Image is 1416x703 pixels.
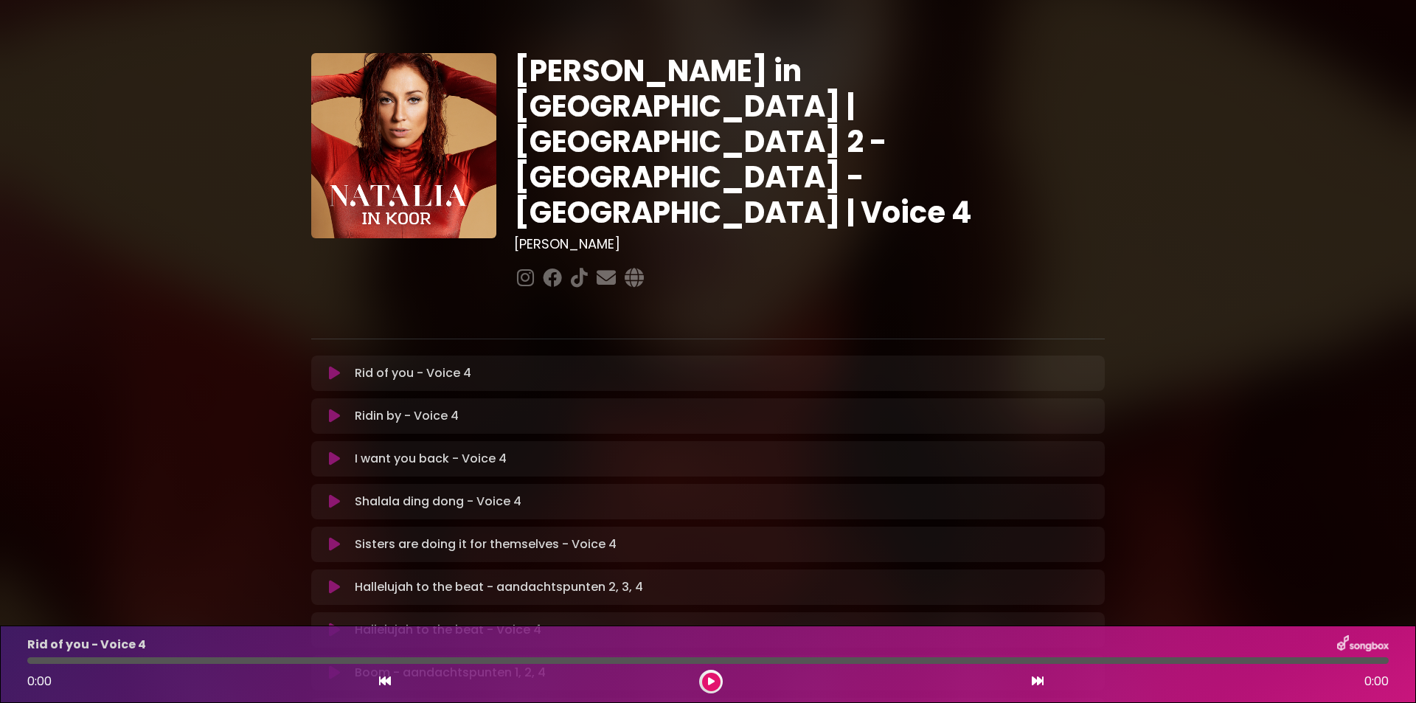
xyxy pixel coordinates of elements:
span: 0:00 [27,673,52,690]
p: I want you back - Voice 4 [355,450,507,468]
p: Shalala ding dong - Voice 4 [355,493,521,510]
p: Hallelujah to the beat - Voice 4 [355,621,541,639]
p: Ridin by - Voice 4 [355,407,459,425]
img: songbox-logo-white.png [1337,635,1389,654]
span: 0:00 [1364,673,1389,690]
p: Sisters are doing it for themselves - Voice 4 [355,536,617,553]
p: Hallelujah to the beat - aandachtspunten 2, 3, 4 [355,578,643,596]
h3: [PERSON_NAME] [514,236,1105,252]
p: Rid of you - Voice 4 [355,364,471,382]
img: YTVS25JmS9CLUqXqkEhs [311,53,496,238]
h1: [PERSON_NAME] in [GEOGRAPHIC_DATA] | [GEOGRAPHIC_DATA] 2 - [GEOGRAPHIC_DATA] - [GEOGRAPHIC_DATA] ... [514,53,1105,230]
p: Rid of you - Voice 4 [27,636,146,654]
